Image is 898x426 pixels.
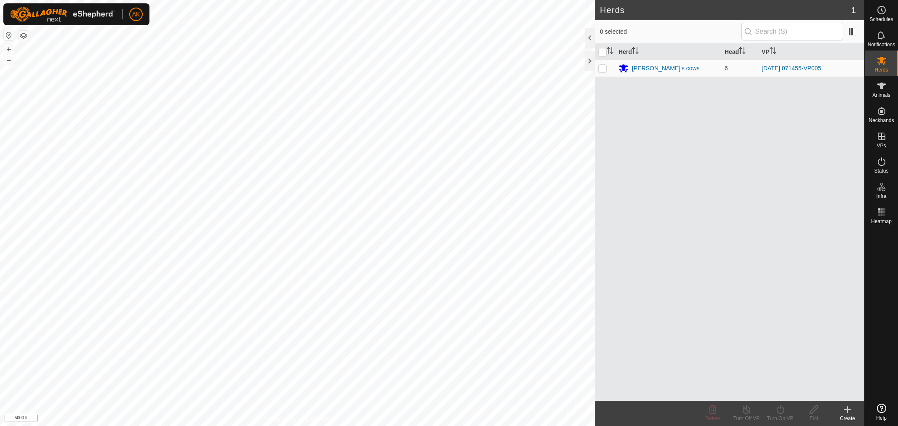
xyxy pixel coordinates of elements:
p-sorticon: Activate to sort [632,48,639,55]
span: Help [876,415,887,421]
div: Create [831,415,864,422]
span: Delete [706,415,720,421]
p-sorticon: Activate to sort [607,48,613,55]
span: Status [874,168,888,173]
button: Reset Map [4,30,14,40]
p-sorticon: Activate to sort [739,48,746,55]
span: Animals [872,93,890,98]
span: VPs [877,143,886,148]
a: [DATE] 071455-VP005 [762,65,821,72]
span: Heatmap [871,219,892,224]
a: Help [865,400,898,424]
div: Turn Off VP [730,415,763,422]
button: + [4,44,14,54]
div: Edit [797,415,831,422]
span: Herds [874,67,888,72]
input: Search (S) [741,23,843,40]
span: 0 selected [600,27,741,36]
h2: Herds [600,5,851,15]
a: Privacy Policy [264,415,296,423]
a: Contact Us [306,415,330,423]
span: Infra [876,194,886,199]
button: – [4,55,14,65]
th: VP [758,44,864,60]
span: Notifications [868,42,895,47]
span: AK [132,10,140,19]
div: Turn On VP [763,415,797,422]
span: 1 [851,4,856,16]
span: Schedules [869,17,893,22]
img: Gallagher Logo [10,7,115,22]
span: 6 [725,65,728,72]
th: Head [721,44,758,60]
th: Herd [615,44,721,60]
button: Map Layers [19,31,29,41]
div: [PERSON_NAME]'s cows [632,64,700,73]
span: Neckbands [869,118,894,123]
p-sorticon: Activate to sort [770,48,776,55]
